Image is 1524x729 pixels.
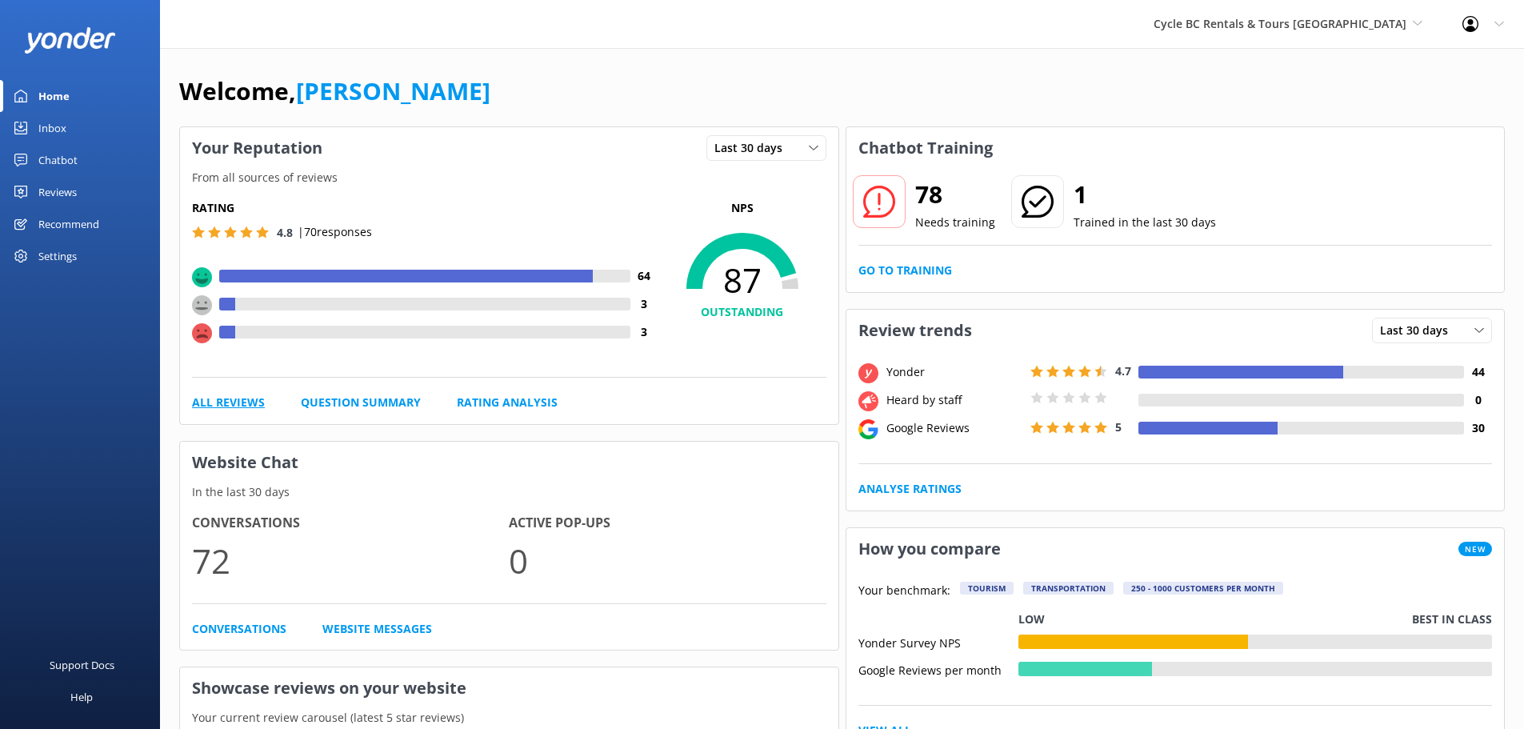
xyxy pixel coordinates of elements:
h3: Your Reputation [180,127,334,169]
a: Analyse Ratings [858,480,962,498]
p: 72 [192,534,509,587]
h4: OUTSTANDING [658,303,826,321]
p: From all sources of reviews [180,169,838,186]
div: Yonder [882,363,1026,381]
h5: Rating [192,199,658,217]
div: Transportation [1023,582,1114,595]
h4: 3 [630,323,658,341]
h1: Welcome, [179,72,490,110]
span: New [1458,542,1492,556]
span: 87 [658,260,826,300]
h3: Showcase reviews on your website [180,667,838,709]
div: Home [38,80,70,112]
span: 5 [1115,419,1122,435]
p: Your current review carousel (latest 5 star reviews) [180,709,838,727]
h3: How you compare [846,528,1013,570]
div: Chatbot [38,144,78,176]
div: Google Reviews per month [858,662,1018,676]
a: All Reviews [192,394,265,411]
a: Question Summary [301,394,421,411]
h4: 3 [630,295,658,313]
div: Inbox [38,112,66,144]
p: Low [1018,611,1045,628]
div: Recommend [38,208,99,240]
h4: 30 [1464,419,1492,437]
img: yonder-white-logo.png [24,27,116,54]
h3: Review trends [846,310,984,351]
p: 0 [509,534,826,587]
div: Help [70,681,93,713]
p: Best in class [1412,611,1492,628]
h4: 0 [1464,391,1492,409]
span: Last 30 days [1380,322,1458,339]
div: Google Reviews [882,419,1026,437]
h4: Active Pop-ups [509,513,826,534]
a: Website Messages [322,620,432,638]
span: 4.7 [1115,363,1131,379]
a: Conversations [192,620,286,638]
p: In the last 30 days [180,483,838,501]
p: | 70 responses [298,223,372,241]
span: Last 30 days [714,139,792,157]
div: 250 - 1000 customers per month [1123,582,1283,595]
a: Rating Analysis [457,394,558,411]
div: Reviews [38,176,77,208]
span: Cycle BC Rentals & Tours [GEOGRAPHIC_DATA] [1154,16,1406,31]
div: Yonder Survey NPS [858,635,1018,649]
div: Heard by staff [882,391,1026,409]
h2: 1 [1074,175,1216,214]
a: [PERSON_NAME] [296,74,490,107]
div: Support Docs [50,649,114,681]
h4: Conversations [192,513,509,534]
div: Tourism [960,582,1014,595]
p: Trained in the last 30 days [1074,214,1216,231]
h4: 44 [1464,363,1492,381]
div: Settings [38,240,77,272]
a: Go to Training [858,262,952,279]
p: NPS [658,199,826,217]
p: Your benchmark: [858,582,950,601]
p: Needs training [915,214,995,231]
h2: 78 [915,175,995,214]
h3: Website Chat [180,442,838,483]
h4: 64 [630,267,658,285]
h3: Chatbot Training [846,127,1005,169]
span: 4.8 [277,225,293,240]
